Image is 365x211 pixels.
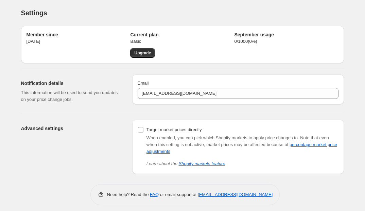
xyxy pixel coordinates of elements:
[21,9,47,17] span: Settings
[21,89,121,103] p: This information will be used to send you updates on your price change jobs.
[130,38,234,45] p: Basic
[234,31,338,38] h2: September usage
[146,161,225,166] i: Learn about the
[159,192,198,197] span: or email support at
[134,50,151,56] span: Upgrade
[198,192,273,197] a: [EMAIL_ADDRESS][DOMAIN_NAME]
[130,31,234,38] h2: Current plan
[107,192,150,197] span: Need help? Read the
[138,81,149,86] span: Email
[146,135,299,140] span: When enabled, you can pick which Shopify markets to apply price changes to.
[130,48,155,58] a: Upgrade
[146,127,202,132] span: Target market prices directly
[179,161,225,166] a: Shopify markets feature
[27,31,131,38] h2: Member since
[21,125,121,132] h2: Advanced settings
[21,80,121,87] h2: Notification details
[234,38,338,45] p: 0 / 1000 ( 0 %)
[150,192,159,197] a: FAQ
[27,38,131,45] p: [DATE]
[146,135,337,154] span: Note that even when this setting is not active, market prices may be affected because of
